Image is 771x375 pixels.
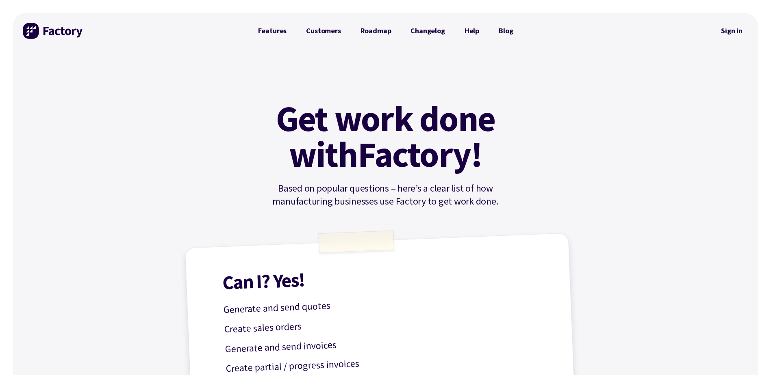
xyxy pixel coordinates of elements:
[248,23,523,39] nav: Primary Navigation
[358,136,482,172] mark: Factory!
[224,309,549,337] p: Create sales orders
[401,23,454,39] a: Changelog
[248,182,523,208] p: Based on popular questions – here’s a clear list of how manufacturing businesses use Factory to g...
[351,23,401,39] a: Roadmap
[455,23,489,39] a: Help
[248,23,297,39] a: Features
[223,289,548,318] p: Generate and send quotes
[222,260,547,292] h1: Can I? Yes!
[296,23,350,39] a: Customers
[225,329,549,357] p: Generate and send invoices
[489,23,523,39] a: Blog
[715,22,748,40] nav: Secondary Navigation
[715,22,748,40] a: Sign in
[23,23,84,39] img: Factory
[264,101,508,172] h1: Get work done with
